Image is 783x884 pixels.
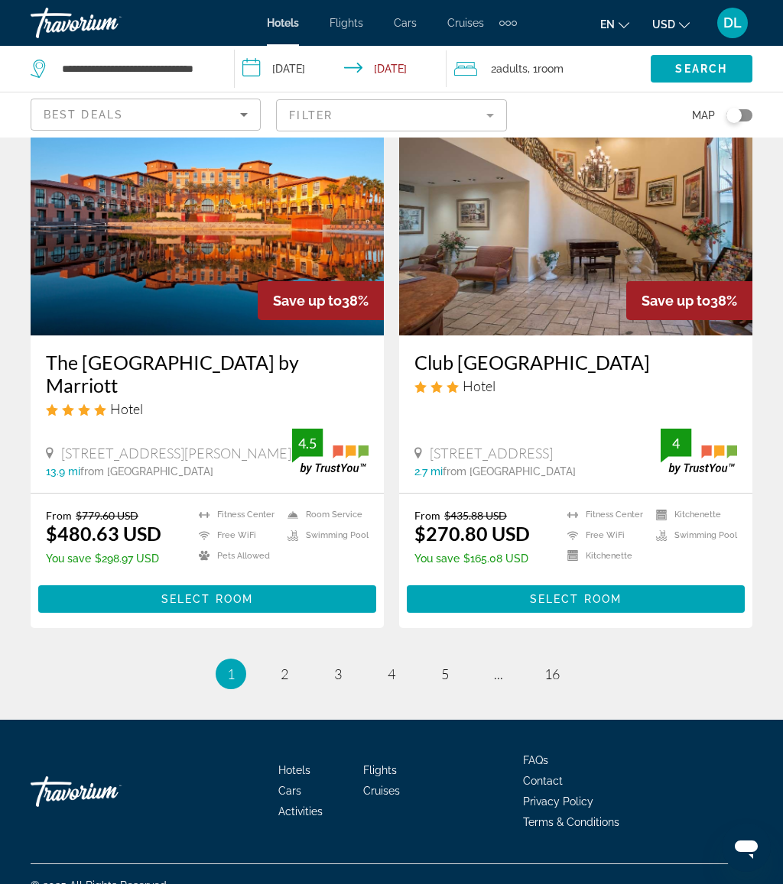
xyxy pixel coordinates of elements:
[191,509,280,522] li: Fitness Center
[80,465,213,478] span: from [GEOGRAPHIC_DATA]
[281,665,288,682] span: 2
[227,665,235,682] span: 1
[278,764,310,776] a: Hotels
[648,509,737,522] li: Kitchenette
[31,3,184,43] a: Travorium
[191,529,280,542] li: Free WiFi
[523,775,563,787] a: Contact
[661,434,691,452] div: 4
[414,552,530,565] p: $165.08 USD
[443,465,576,478] span: from [GEOGRAPHIC_DATA]
[46,351,369,397] a: The [GEOGRAPHIC_DATA] by Marriott
[692,105,715,126] span: Map
[407,585,745,613] button: Select Room
[280,529,369,542] li: Swimming Pool
[530,593,622,605] span: Select Room
[626,281,752,320] div: 38%
[46,552,91,565] span: You save
[161,593,253,605] span: Select Room
[713,7,752,39] button: User Menu
[447,17,484,29] a: Cruises
[600,18,615,31] span: en
[600,13,629,35] button: Change language
[273,293,342,309] span: Save up to
[652,18,675,31] span: USD
[334,665,342,682] span: 3
[258,281,384,320] div: 38%
[388,665,395,682] span: 4
[560,549,648,562] li: Kitchenette
[652,13,690,35] button: Change currency
[407,588,745,605] a: Select Room
[523,754,548,766] a: FAQs
[560,509,648,522] li: Fitness Center
[76,509,138,522] del: $779.60 USD
[46,522,161,545] ins: $480.63 USD
[648,529,737,542] li: Swimming Pool
[38,585,376,613] button: Select Room
[38,588,376,605] a: Select Room
[46,552,161,565] p: $298.97 USD
[292,434,323,452] div: 4.5
[46,509,72,522] span: From
[560,529,648,542] li: Free WiFi
[363,764,397,776] a: Flights
[414,465,443,478] span: 2.7 mi
[292,429,369,474] img: trustyou-badge.svg
[414,552,460,565] span: You save
[499,11,517,35] button: Extra navigation items
[528,58,564,79] span: , 1
[394,17,417,29] a: Cars
[544,665,560,682] span: 16
[44,105,248,124] mat-select: Sort by
[44,108,123,121] span: Best Deals
[491,58,528,79] span: 2
[414,351,737,374] h3: Club [GEOGRAPHIC_DATA]
[110,400,143,417] span: Hotel
[61,445,291,461] span: [STREET_ADDRESS][PERSON_NAME]
[444,509,507,522] del: $435.88 USD
[463,377,495,394] span: Hotel
[538,63,564,75] span: Room
[523,795,593,808] a: Privacy Policy
[651,55,752,83] button: Search
[399,91,752,335] img: Hotel image
[414,509,440,522] span: From
[330,17,363,29] a: Flights
[46,465,80,478] span: 13.9 mi
[278,785,301,797] a: Cars
[496,63,528,75] span: Adults
[31,659,752,689] nav: Pagination
[31,91,384,335] img: Hotel image
[447,46,651,92] button: Travelers: 2 adults, 0 children
[494,665,503,682] span: ...
[235,46,447,92] button: Check-in date: Sep 16, 2025 Check-out date: Sep 20, 2025
[278,805,323,818] a: Activities
[523,816,619,828] span: Terms & Conditions
[430,445,553,461] span: [STREET_ADDRESS]
[715,108,752,122] button: Toggle map
[675,63,727,75] span: Search
[267,17,299,29] a: Hotels
[722,823,771,872] iframe: Botón para iniciar la ventana de mensajería
[723,15,742,31] span: DL
[363,785,400,797] a: Cruises
[46,400,369,417] div: 4 star Hotel
[276,99,506,132] button: Filter
[31,769,184,814] a: Travorium
[414,377,737,394] div: 3 star Hotel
